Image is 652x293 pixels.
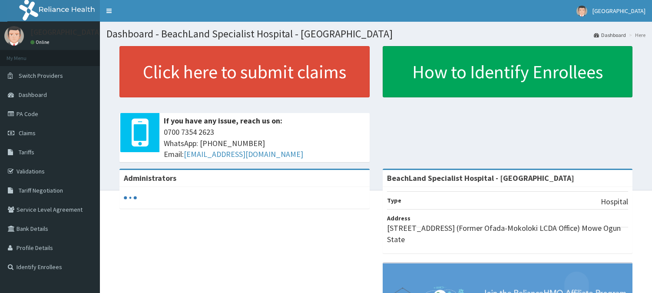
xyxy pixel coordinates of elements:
b: If you have any issue, reach us on: [164,116,282,126]
a: Online [30,39,51,45]
b: Address [387,214,410,222]
span: Tariff Negotiation [19,186,63,194]
span: Claims [19,129,36,137]
span: [GEOGRAPHIC_DATA] [592,7,645,15]
a: How to Identify Enrollees [383,46,633,97]
h1: Dashboard - BeachLand Specialist Hospital - [GEOGRAPHIC_DATA] [106,28,645,40]
b: Type [387,196,401,204]
span: 0700 7354 2623 WhatsApp: [PHONE_NUMBER] Email: [164,127,365,160]
a: [EMAIL_ADDRESS][DOMAIN_NAME] [184,149,303,159]
img: User Image [4,26,24,46]
p: Hospital [601,196,628,207]
strong: BeachLand Specialist Hospital - [GEOGRAPHIC_DATA] [387,173,574,183]
b: Administrators [124,173,176,183]
span: Tariffs [19,148,34,156]
p: [GEOGRAPHIC_DATA] [30,28,102,36]
p: [STREET_ADDRESS] (Former Ofada-Mokoloki LCDA Office) Mowe Ogun State [387,223,629,245]
img: User Image [576,6,587,17]
li: Here [627,31,645,39]
span: Switch Providers [19,72,63,80]
a: Click here to submit claims [119,46,370,97]
svg: audio-loading [124,191,137,204]
a: Dashboard [594,31,626,39]
span: Dashboard [19,91,47,99]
